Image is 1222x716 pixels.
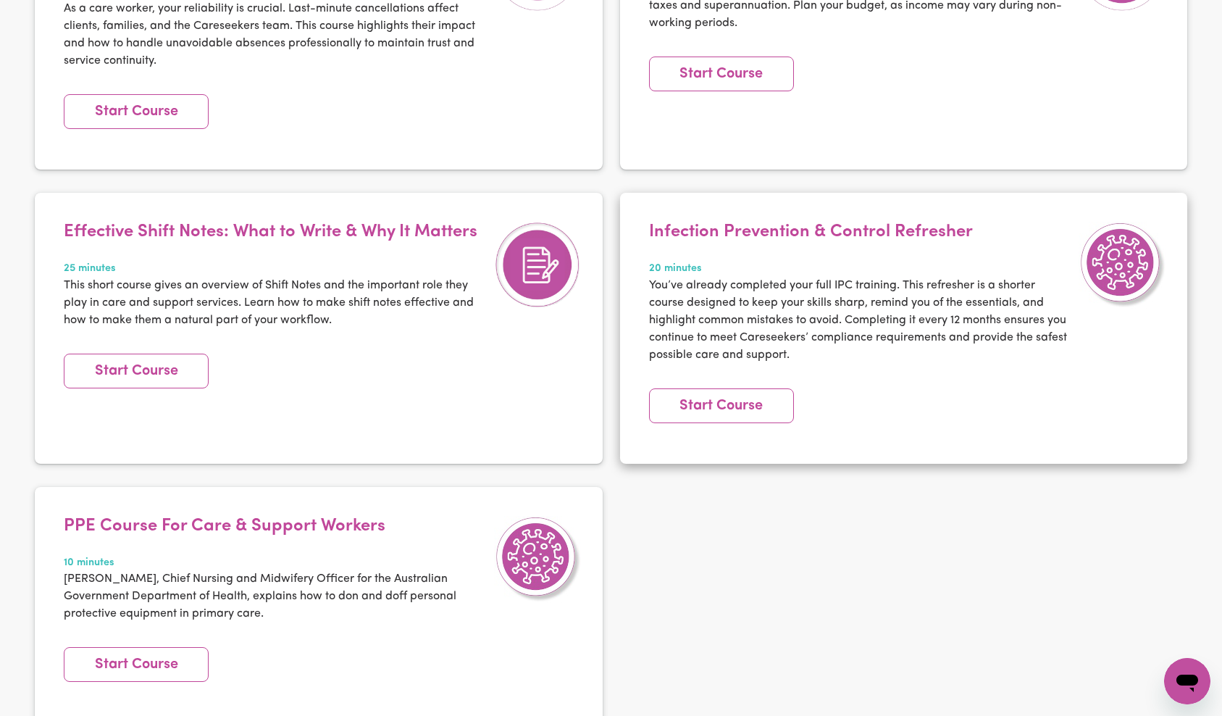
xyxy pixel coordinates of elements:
p: This short course gives an overview of Shift Notes and the important role they play in care and s... [64,277,487,329]
span: 10 minutes [64,555,487,571]
p: You’ve already completed your full IPC training. This refresher is a shorter course designed to k... [649,277,1072,364]
iframe: Button to launch messaging window [1164,658,1210,704]
a: Start Course [64,354,209,388]
a: Start Course [649,388,794,423]
a: Start Course [64,647,209,682]
p: [PERSON_NAME], Chief Nursing and Midwifery Officer for the Australian Government Department of He... [64,570,487,623]
span: 20 minutes [649,261,1072,277]
h4: Effective Shift Notes: What to Write & Why It Matters [64,222,487,243]
a: Start Course [649,57,794,91]
h4: PPE Course For Care & Support Workers [64,516,487,537]
h4: Infection Prevention & Control Refresher [649,222,1072,243]
a: Start Course [64,94,209,129]
span: 25 minutes [64,261,487,277]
